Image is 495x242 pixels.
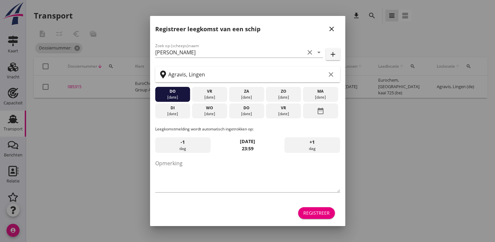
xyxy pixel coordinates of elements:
input: Zoek op terminal of plaats [168,69,326,80]
div: di [157,105,188,111]
div: [DATE] [194,111,226,117]
input: Zoek op (scheeps)naam [155,47,305,58]
div: dag [284,137,340,153]
div: ma [305,88,337,94]
i: date_range [317,105,324,117]
i: close [328,25,336,33]
div: [DATE] [230,111,262,117]
h2: Registreer leegkomst van een schip [155,25,260,34]
div: [DATE] [268,111,299,117]
i: clear [327,71,335,78]
div: [DATE] [268,94,299,100]
div: [DATE] [157,94,188,100]
div: [DATE] [305,94,337,100]
div: vr [194,88,226,94]
div: dag [155,137,211,153]
div: do [157,88,188,94]
div: Registreer [303,209,330,216]
div: zo [268,88,299,94]
div: vr [268,105,299,111]
div: za [230,88,262,94]
i: add [329,50,337,58]
div: do [230,105,262,111]
div: [DATE] [230,94,262,100]
i: arrow_drop_down [315,48,323,56]
span: -1 [181,139,185,146]
strong: 23:59 [242,145,254,152]
strong: [DATE] [240,138,255,144]
span: +1 [309,139,315,146]
div: [DATE] [194,94,226,100]
button: Registreer [298,207,335,219]
div: [DATE] [157,111,188,117]
i: clear [306,48,314,56]
p: Leegkomstmelding wordt automatisch ingetrokken op: [155,126,340,132]
div: wo [194,105,226,111]
textarea: Opmerking [155,158,340,192]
